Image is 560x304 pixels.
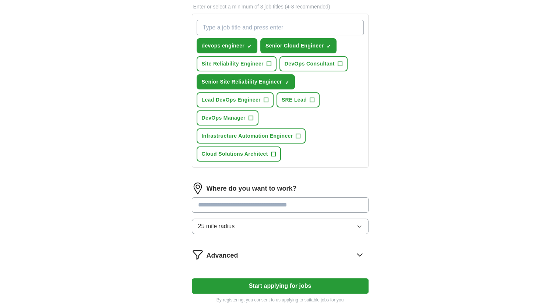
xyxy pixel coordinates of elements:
[202,42,245,50] span: devops engineer
[277,92,320,107] button: SRE Lead
[197,146,281,162] button: Cloud Solutions Architect
[207,184,297,194] label: Where do you want to work?
[202,60,264,68] span: Site Reliability Engineer
[197,110,258,126] button: DevOps Manager
[192,219,369,234] button: 25 mile radius
[207,251,238,261] span: Advanced
[285,60,335,68] span: DevOps Consultant
[282,96,307,104] span: SRE Lead
[197,128,306,144] button: Infrastructure Automation Engineer
[192,278,369,294] button: Start applying for jobs
[197,92,274,107] button: Lead DevOps Engineer
[327,43,331,49] span: ✓
[285,79,289,85] span: ✓
[198,222,235,231] span: 25 mile radius
[202,96,261,104] span: Lead DevOps Engineer
[260,38,337,53] button: Senior Cloud Engineer✓
[197,74,295,89] button: Senior Site Reliability Engineer✓
[197,20,364,35] input: Type a job title and press enter
[279,56,348,71] button: DevOps Consultant
[192,297,369,303] p: By registering, you consent to us applying to suitable jobs for you
[202,114,246,122] span: DevOps Manager
[197,38,258,53] button: devops engineer✓
[247,43,252,49] span: ✓
[202,78,282,86] span: Senior Site Reliability Engineer
[197,56,277,71] button: Site Reliability Engineer
[192,183,204,194] img: location.png
[192,249,204,261] img: filter
[265,42,324,50] span: Senior Cloud Engineer
[202,132,293,140] span: Infrastructure Automation Engineer
[202,150,268,158] span: Cloud Solutions Architect
[192,3,369,11] p: Enter or select a minimum of 3 job titles (4-8 recommended)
